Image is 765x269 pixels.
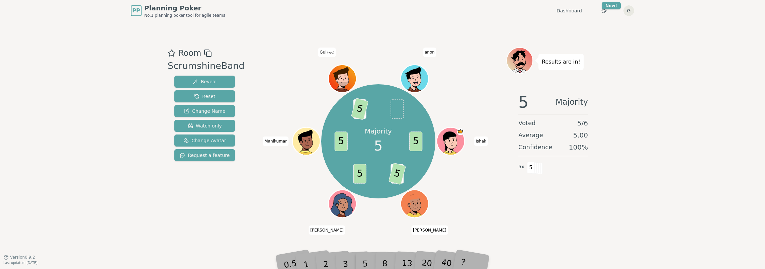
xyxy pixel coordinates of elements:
[598,5,610,17] button: New!
[183,137,226,144] span: Change Avatar
[365,126,392,136] p: Majority
[174,149,235,161] button: Request a feature
[457,128,464,135] span: Ishak is the host
[174,120,235,132] button: Watch only
[518,118,536,128] span: Voted
[518,130,543,140] span: Average
[132,7,140,15] span: PP
[318,48,336,57] span: Click to change your name
[184,108,225,114] span: Change Name
[326,52,334,55] span: (you)
[518,143,552,152] span: Confidence
[174,76,235,88] button: Reveal
[174,90,235,102] button: Reset
[178,47,201,59] span: Room
[351,98,368,120] span: 5
[334,131,347,151] span: 5
[374,136,382,156] span: 5
[10,255,35,260] span: Version 0.9.2
[518,94,529,110] span: 5
[557,7,582,14] a: Dashboard
[577,118,588,128] span: 5 / 6
[556,94,588,110] span: Majority
[263,137,288,146] span: Click to change your name
[353,164,366,184] span: 5
[180,152,230,159] span: Request a feature
[409,131,422,151] span: 5
[474,137,488,146] span: Click to change your name
[3,261,37,265] span: Last updated: [DATE]
[144,3,225,13] span: Planning Poker
[131,3,225,18] a: PPPlanning PokerNo.1 planning poker tool for agile teams
[423,48,436,57] span: Click to change your name
[144,13,225,18] span: No.1 planning poker tool for agile teams
[623,5,634,16] button: G
[188,122,222,129] span: Watch only
[174,105,235,117] button: Change Name
[309,226,345,235] span: Click to change your name
[518,163,524,171] span: 5 x
[193,78,217,85] span: Reveal
[3,255,35,260] button: Version0.9.2
[527,162,535,173] span: 5
[411,226,448,235] span: Click to change your name
[168,59,245,73] div: ScrumshineBand
[569,143,588,152] span: 100 %
[388,163,406,185] span: 5
[194,93,215,100] span: Reset
[329,66,355,92] button: Click to change your avatar
[602,2,621,9] div: New!
[573,130,588,140] span: 5.00
[174,134,235,147] button: Change Avatar
[168,47,176,59] button: Add as favourite
[542,57,580,67] p: Results are in!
